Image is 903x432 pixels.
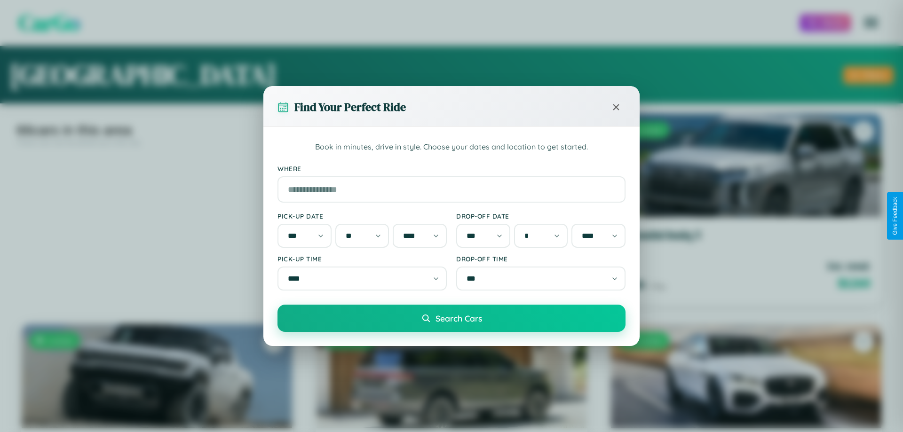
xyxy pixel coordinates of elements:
[277,141,626,153] p: Book in minutes, drive in style. Choose your dates and location to get started.
[277,165,626,173] label: Where
[294,99,406,115] h3: Find Your Perfect Ride
[277,255,447,263] label: Pick-up Time
[436,313,482,323] span: Search Cars
[456,255,626,263] label: Drop-off Time
[456,212,626,220] label: Drop-off Date
[277,305,626,332] button: Search Cars
[277,212,447,220] label: Pick-up Date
